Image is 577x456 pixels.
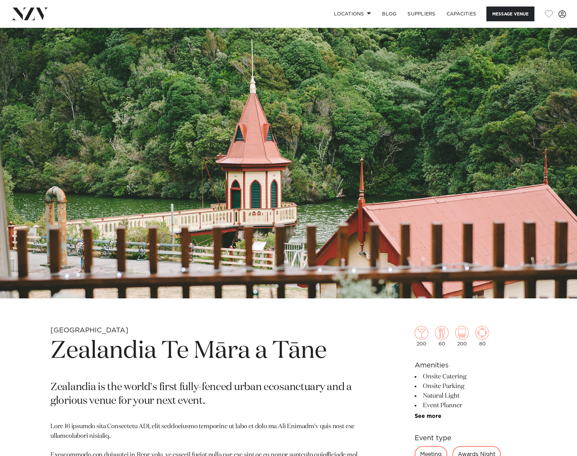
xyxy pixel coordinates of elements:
li: Natural Light [415,391,527,401]
div: 200 [415,326,428,346]
a: SUPPLIERS [402,7,441,21]
button: Message Venue [486,7,534,21]
li: Event Planner [415,401,527,410]
img: theatre.png [455,326,469,340]
img: nzv-logo.png [11,8,48,20]
img: meeting.png [475,326,489,340]
li: Onsite Catering [415,372,527,381]
li: Onsite Parking [415,381,527,391]
a: Capacities [441,7,482,21]
h6: Amenities [415,360,527,370]
small: [GEOGRAPHIC_DATA] [50,327,128,334]
img: dining.png [435,326,449,340]
p: Zealandia is the world's first fully-fenced urban ecosanctuary and a glorious venue for your next... [50,381,366,408]
img: cocktail.png [415,326,428,340]
div: 60 [435,326,449,346]
a: Locations [328,7,377,21]
h1: Zealandia Te Māra a Tāne [50,335,366,367]
a: BLOG [377,7,402,21]
div: 80 [475,326,489,346]
h6: Event type [415,433,527,443]
div: 200 [455,326,469,346]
